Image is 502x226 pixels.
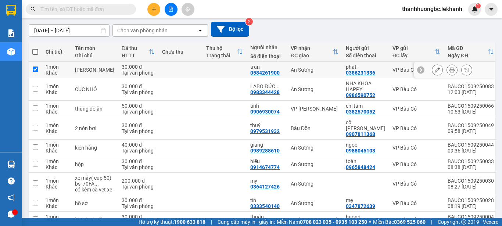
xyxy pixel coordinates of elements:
div: VP Bàu Cỏ [392,161,440,167]
div: 08:19 [DATE] [448,203,494,209]
div: Tại văn phòng [122,164,155,170]
div: VP [PERSON_NAME] [291,106,338,112]
div: 1 món [46,158,68,164]
div: An Sương [291,161,338,167]
div: phát [6,15,66,24]
div: Tên hàng: [PERSON_NAME] ( : 1 ) [6,52,130,70]
div: VP Bàu Cỏ [392,125,440,131]
div: Tại văn phòng [122,128,155,134]
div: 0333540140 [250,203,280,209]
div: Chi tiết [46,49,68,55]
div: Khác [46,164,68,170]
div: hồ sơ [75,200,114,206]
div: hiếu [250,158,283,164]
div: Chọn văn phòng nhận [117,27,168,34]
div: VP Bàu Cỏ [6,6,66,15]
div: Ghi chú [75,53,114,58]
div: VP [PERSON_NAME] [291,217,338,223]
span: ⚪️ [369,220,371,223]
div: chị tâm [346,103,385,109]
div: kiện hàng [75,145,114,151]
div: LABO ĐỨC PHÁT [250,83,283,89]
div: Đã thu [122,45,149,51]
sup: 2 [245,18,253,25]
th: Toggle SortBy [287,42,342,62]
div: 09:58 [DATE] [448,128,494,134]
div: Số điện thoại [250,53,283,59]
div: An Sương [291,200,338,206]
span: Hỗ trợ kỹ thuật: [139,218,205,226]
div: VP Bàu Cỏ [392,181,440,187]
div: 1 món [46,197,68,203]
th: Toggle SortBy [389,42,444,62]
img: warehouse-icon [7,161,15,168]
div: Khác [46,184,68,190]
div: CỤC NHỎ [75,86,114,92]
div: An Sương [291,181,338,187]
div: Tại văn phòng [122,70,155,76]
div: mẹ [346,197,385,203]
div: 0986590752 [346,92,375,98]
div: Khác [46,70,68,76]
div: BAUCO1509250028 [448,197,494,203]
div: Tại văn phòng [122,203,155,209]
div: trân [71,15,130,24]
strong: 1900 633 818 [174,219,205,225]
div: 1 món [46,122,68,128]
span: Cung cấp máy in - giấy in: [218,218,275,226]
div: 0989288610 [250,148,280,154]
div: Bàu Đồn [291,125,338,131]
div: 08:38 [DATE] [448,164,494,170]
div: Khác [46,89,68,95]
div: 0382570052 [346,109,375,115]
span: | [211,218,212,226]
span: Nhận: [71,7,88,15]
div: 0907811368 [346,131,375,137]
span: file-add [168,7,173,12]
div: xe máy( cup 50) bs; 70FA--0217 [75,175,114,187]
div: 10:53 [DATE] [448,109,494,115]
div: 40.000 đ [122,142,155,148]
div: 30.000 đ [122,197,155,203]
span: notification [8,194,15,201]
div: phát [346,64,385,70]
div: Người gửi [346,45,385,51]
div: Tại văn phòng [122,89,155,95]
div: thùng đồ ăn [75,106,114,112]
div: 0965848424 [346,164,375,170]
div: 1 món [46,178,68,184]
div: BAUCO1509250083 [448,83,494,89]
div: VP Bàu Cỏ [392,86,440,92]
div: hộp [75,161,114,167]
div: 1 món [46,142,68,148]
img: logo-vxr [6,5,16,16]
div: VP Bàu Cỏ [392,106,440,112]
div: An Sương [291,86,338,92]
th: Toggle SortBy [202,42,247,62]
div: my [250,178,283,184]
div: Trạng thái [206,53,237,58]
span: Miền Bắc [373,218,426,226]
div: có kèm cà vet xe [75,187,114,193]
div: 08:27 [DATE] [448,184,494,190]
div: 50.000 đ [122,103,155,109]
svg: open [197,28,203,33]
div: Số điện thoại [346,53,385,58]
div: 0983344428 [250,89,280,95]
div: Sửa đơn hàng [432,64,443,75]
div: 0347872639 [346,203,375,209]
div: 2 nón bơi [75,125,114,131]
div: 09:36 [DATE] [448,148,494,154]
div: BAUCO1509250044 [448,142,494,148]
span: question-circle [8,177,15,184]
div: Tại văn phòng [122,148,155,154]
div: VP Bàu Cỏ [392,217,440,223]
div: Khác [46,109,68,115]
img: solution-icon [7,29,15,37]
div: cô thuỷ [346,119,385,131]
span: CR : [6,39,17,47]
span: thanhhuongbc.lekhanh [396,4,468,14]
button: file-add [165,3,178,16]
span: ... [275,83,280,89]
div: 30.000 đ [122,158,155,164]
